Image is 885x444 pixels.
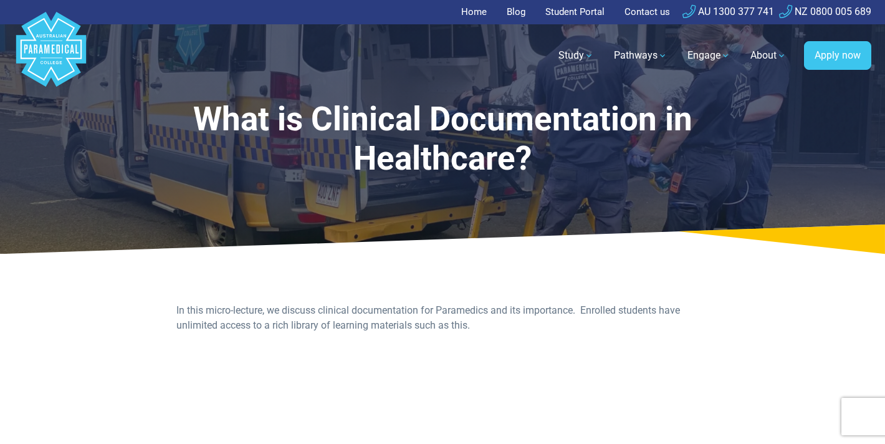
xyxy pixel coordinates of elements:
[551,38,601,73] a: Study
[121,100,764,179] h1: What is Clinical Documentation in Healthcare?
[743,38,794,73] a: About
[14,24,88,87] a: Australian Paramedical College
[682,6,774,17] a: AU 1300 377 741
[804,41,871,70] a: Apply now
[176,303,708,333] p: In this micro-lecture, we discuss clinical documentation for Paramedics and its importance. Enrol...
[680,38,738,73] a: Engage
[779,6,871,17] a: NZ 0800 005 689
[606,38,675,73] a: Pathways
